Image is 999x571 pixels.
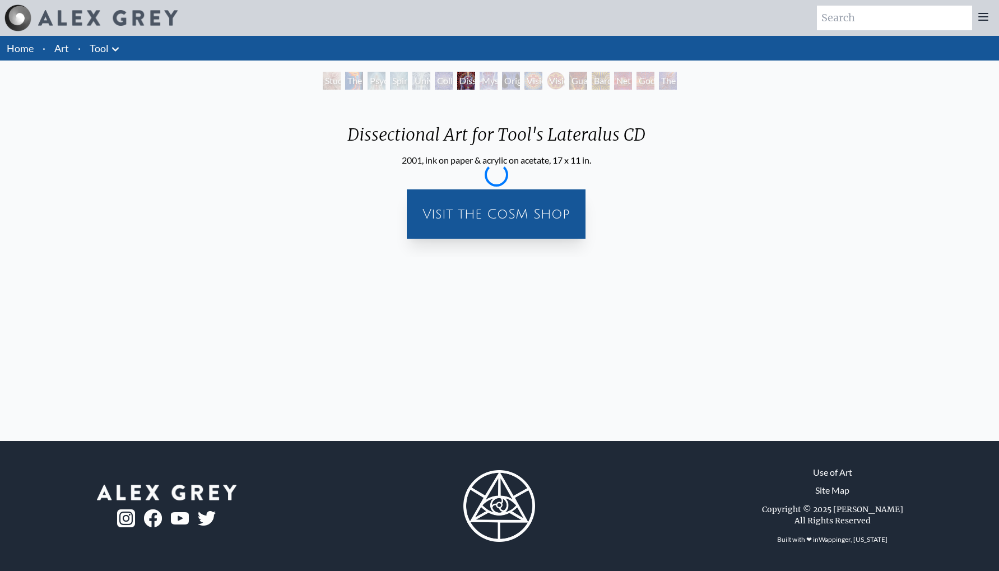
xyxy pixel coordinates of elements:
a: Art [54,40,69,56]
div: Dissectional Art for Tool's Lateralus CD [338,124,654,154]
div: Vision Crystal [524,72,542,90]
div: Dissectional Art for Tool's Lateralus CD [457,72,475,90]
div: The Torch [345,72,363,90]
div: Copyright © 2025 [PERSON_NAME] [762,504,903,515]
img: fb-logo.png [144,509,162,527]
div: Study for the Great Turn [323,72,341,90]
div: Universal Mind Lattice [412,72,430,90]
a: Tool [90,40,109,56]
div: All Rights Reserved [794,515,871,526]
a: Wappinger, [US_STATE] [819,535,888,544]
div: Net of Being [614,72,632,90]
div: Bardo Being [592,72,610,90]
a: Visit the CoSM Shop [413,196,579,232]
a: Home [7,42,34,54]
input: Search [817,6,972,30]
div: Godself [636,72,654,90]
div: Built with ❤ in [773,531,892,549]
li: · [73,36,85,61]
div: Guardian of Infinite Vision [569,72,587,90]
div: 2001, ink on paper & acrylic on acetate, 17 x 11 in. [338,154,654,167]
div: The Great Turn [659,72,677,90]
div: Spiritual Energy System [390,72,408,90]
a: Site Map [815,484,849,497]
img: twitter-logo.png [198,511,216,526]
img: youtube-logo.png [171,512,189,525]
div: Psychic Energy System [368,72,385,90]
li: · [38,36,50,61]
a: Use of Art [813,466,852,479]
div: Collective Vision [435,72,453,90]
div: Original Face [502,72,520,90]
div: Mystic Eye [480,72,498,90]
div: Vision [PERSON_NAME] [547,72,565,90]
img: ig-logo.png [117,509,135,527]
